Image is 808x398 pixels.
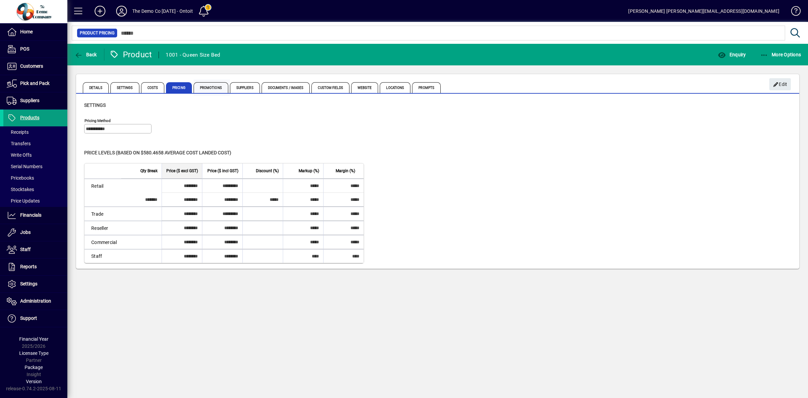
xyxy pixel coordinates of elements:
a: Customers [3,58,67,75]
span: Product Pricing [80,30,114,36]
td: Commercial [85,235,121,249]
span: Pricing [166,82,192,93]
span: Stocktakes [7,187,34,192]
span: Details [83,82,109,93]
a: Transfers [3,138,67,149]
span: Support [20,315,37,321]
a: Pricebooks [3,172,67,184]
span: Prompts [412,82,441,93]
a: Write Offs [3,149,67,161]
span: Home [20,29,33,34]
span: Price Updates [7,198,40,204]
span: Locations [380,82,410,93]
a: Receipts [3,126,67,138]
a: Administration [3,293,67,310]
span: Financials [20,212,41,218]
span: Pricebooks [7,175,34,181]
a: Knowledge Base [786,1,800,23]
span: Documents / Images [262,82,310,93]
button: Edit [769,78,791,90]
span: Promotions [194,82,228,93]
button: More Options [759,49,803,61]
div: The Demo Co [DATE] - Ontoit [132,6,193,17]
mat-label: Pricing method [85,118,111,123]
td: Reseller [85,221,121,235]
span: Administration [20,298,51,304]
span: Financial Year [19,336,48,342]
button: Add [89,5,111,17]
span: Products [20,115,39,120]
a: Stocktakes [3,184,67,195]
span: Jobs [20,229,31,235]
span: Price levels (based on $580.4658 Average cost landed cost) [84,150,231,155]
span: Enquiry [718,52,746,57]
a: Staff [3,241,67,258]
div: Product [109,49,152,60]
a: Serial Numbers [3,161,67,172]
button: Enquiry [716,49,747,61]
span: Suppliers [230,82,260,93]
span: Licensee Type [19,350,48,356]
a: Price Updates [3,195,67,207]
app-page-header-button: Back [67,49,104,61]
span: Qty Break [140,167,158,175]
span: Price ($ excl GST) [166,167,198,175]
span: Write Offs [7,152,32,158]
span: Website [351,82,378,93]
td: Staff [85,249,121,263]
span: Receipts [7,129,29,135]
span: Customers [20,63,43,69]
span: Costs [141,82,165,93]
span: Transfers [7,141,31,146]
span: Price ($ incl GST) [207,167,238,175]
a: Support [3,310,67,327]
span: Margin (%) [336,167,355,175]
span: Settings [20,281,37,286]
span: Serial Numbers [7,164,42,169]
a: Suppliers [3,92,67,109]
td: Retail [85,179,121,193]
span: Custom Fields [311,82,349,93]
span: Version [26,379,42,384]
td: Trade [85,207,121,221]
a: Home [3,24,67,40]
div: 1001 - Queen Size Bed [166,50,220,60]
span: Settings [110,82,139,93]
span: Reports [20,264,37,269]
span: Markup (%) [299,167,319,175]
span: Staff [20,247,31,252]
span: Discount (%) [256,167,279,175]
span: Back [74,52,97,57]
span: Edit [773,79,787,90]
span: POS [20,46,29,52]
a: Pick and Pack [3,75,67,92]
button: Back [73,49,99,61]
span: More Options [760,52,801,57]
span: Pick and Pack [20,81,49,86]
span: Package [25,365,43,370]
a: Financials [3,207,67,224]
a: Settings [3,276,67,293]
a: POS [3,41,67,58]
a: Reports [3,258,67,275]
span: Settings [84,102,106,108]
span: Suppliers [20,98,39,103]
a: Jobs [3,224,67,241]
button: Profile [111,5,132,17]
div: [PERSON_NAME] [PERSON_NAME][EMAIL_ADDRESS][DOMAIN_NAME] [628,6,779,17]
